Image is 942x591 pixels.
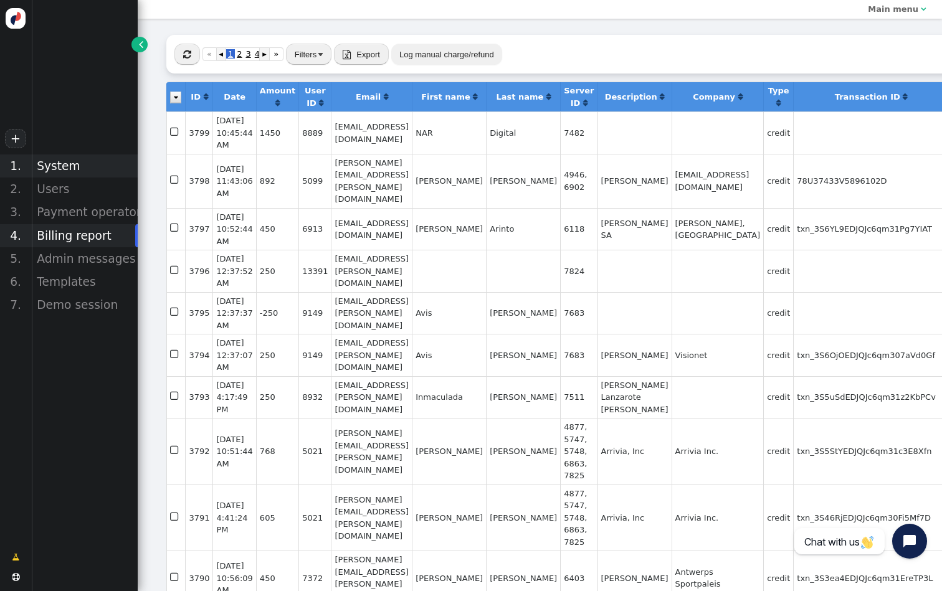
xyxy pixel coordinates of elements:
a:  [275,98,280,108]
td: [PERSON_NAME] [486,376,560,418]
td: credit [763,376,793,418]
a:  [204,92,208,102]
span:  [170,263,181,278]
button:  Export [334,44,389,65]
td: [EMAIL_ADDRESS][DOMAIN_NAME] [331,111,412,154]
td: 4877, 5747, 5748, 6863, 7825 [560,418,597,485]
td: [PERSON_NAME] SA [597,208,672,250]
td: Avis [412,292,486,334]
span:  [170,443,181,458]
b: Last name [496,92,543,102]
span: 2 [235,49,244,59]
td: 5021 [298,418,331,485]
span: 4 [253,49,262,59]
td: [PERSON_NAME] Lanzarote [PERSON_NAME] [597,376,672,418]
b: Company [693,92,735,102]
span: Click to sort [473,93,477,101]
b: User ID [305,86,326,108]
a:  [473,92,477,102]
span:  [139,38,143,50]
span:  [170,347,181,362]
span:  [343,50,351,59]
span: [DATE] 12:37:07 AM [216,338,252,372]
td: 5021 [298,485,331,551]
a:  [384,92,388,102]
span: [DATE] 10:45:44 AM [216,116,252,149]
td: 9149 [298,292,331,334]
td: 5099 [298,154,331,208]
td: [PERSON_NAME][EMAIL_ADDRESS][PERSON_NAME][DOMAIN_NAME] [331,485,412,551]
td: Arrivia Inc. [672,418,764,485]
div: Admin messages [31,247,138,270]
span:  [170,220,181,236]
a:  [4,547,27,568]
span: Click to sort [546,93,551,101]
td: [PERSON_NAME] [486,485,560,551]
td: [PERSON_NAME] [597,154,672,208]
a:  [583,98,588,108]
td: Arrivia Inc. [672,485,764,551]
img: icon_dropdown_trigger.png [170,92,181,103]
td: [PERSON_NAME] [412,154,486,208]
td: NAR [412,111,486,154]
td: Digital [486,111,560,154]
td: 250 [256,250,298,292]
td: 7482 [560,111,597,154]
div: Users [31,177,138,201]
a:  [546,92,551,102]
b: Email [356,92,381,102]
td: 7683 [560,334,597,376]
td: 3799 [185,111,212,154]
span:  [170,389,181,404]
span: [DATE] 10:52:44 AM [216,212,252,246]
td: credit [763,111,793,154]
span: Click to sort [384,93,388,101]
a: ◂ [217,47,226,61]
b: Main menu [868,4,918,14]
span: [DATE] 12:37:52 AM [216,254,252,288]
span: Click to sort [776,99,781,107]
div: Demo session [31,293,138,316]
span:  [170,305,181,320]
td: credit [763,418,793,485]
span: Click to sort [583,99,588,107]
b: Amount [260,86,295,95]
span: 1 [226,49,235,59]
td: [PERSON_NAME] [412,485,486,551]
span: Click to sort [738,93,743,101]
td: [EMAIL_ADDRESS][PERSON_NAME][DOMAIN_NAME] [331,376,412,418]
td: 1450 [256,111,298,154]
td: 6913 [298,208,331,250]
td: credit [763,250,793,292]
img: logo-icon.svg [6,8,26,29]
td: 7511 [560,376,597,418]
td: [PERSON_NAME][EMAIL_ADDRESS][PERSON_NAME][DOMAIN_NAME] [331,154,412,208]
div: Payment operators [31,201,138,224]
a: ▸ [259,47,269,61]
span:  [170,125,181,140]
td: 8889 [298,111,331,154]
a:  [131,37,147,52]
td: [PERSON_NAME] [412,208,486,250]
td: 3796 [185,250,212,292]
td: 6118 [560,208,597,250]
b: Description [605,92,657,102]
td: Inmaculada [412,376,486,418]
td: credit [763,334,793,376]
button: Log manual charge/refund [391,44,502,65]
td: [PERSON_NAME], [GEOGRAPHIC_DATA] [672,208,764,250]
td: [PERSON_NAME] [486,334,560,376]
td: 3791 [185,485,212,551]
td: [EMAIL_ADDRESS][DOMAIN_NAME] [331,208,412,250]
td: 9149 [298,334,331,376]
td: [PERSON_NAME] [412,418,486,485]
td: [PERSON_NAME] [486,154,560,208]
td: 7824 [560,250,597,292]
td: [EMAIL_ADDRESS][DOMAIN_NAME] [672,154,764,208]
span: [DATE] 11:43:06 AM [216,164,252,198]
td: 3794 [185,334,212,376]
td: Arinto [486,208,560,250]
td: credit [763,292,793,334]
td: [EMAIL_ADDRESS][PERSON_NAME][DOMAIN_NAME] [331,250,412,292]
td: 605 [256,485,298,551]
